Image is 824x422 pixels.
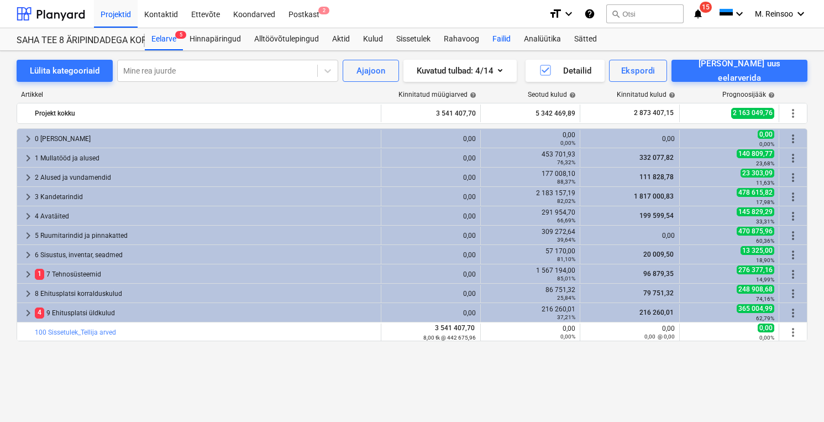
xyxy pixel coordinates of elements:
span: keyboard_arrow_right [22,190,35,204]
div: Eelarve [145,28,183,50]
a: Eelarve5 [145,28,183,50]
span: Rohkem tegevusi [786,132,800,145]
div: Sissetulek [390,28,437,50]
span: keyboard_arrow_right [22,171,35,184]
span: 2 [318,7,329,14]
div: 309 272,64 [485,228,575,243]
a: Analüütika [517,28,568,50]
small: 60,36% [756,238,774,244]
small: 11,63% [756,180,774,186]
small: 23,68% [756,160,774,166]
span: Rohkem tegevusi [786,152,800,165]
div: 57 170,00 [485,247,575,263]
div: Detailid [539,64,591,78]
small: 62,79% [756,315,774,321]
span: 3 541 407,70 [434,324,476,332]
span: 470 875,96 [737,227,774,236]
div: 6 Sisustus, inventar, seadmed [35,246,376,264]
small: 81,10% [557,256,575,262]
div: 3 541 407,70 [386,105,476,122]
span: 2 163 049,76 [731,108,774,118]
span: Rohkem tegevusi [786,107,800,120]
small: 0,00 @ 0,00 [644,334,675,340]
div: 2 183 157,19 [485,189,575,205]
div: Lülita kategooriaid [30,64,99,78]
small: 0,00% [759,335,774,341]
div: 453 701,93 [485,150,575,166]
span: 20 009,50 [642,251,675,258]
span: 332 077,82 [638,154,675,161]
span: 1 [35,269,44,279]
i: keyboard_arrow_down [733,7,746,20]
small: 0,00% [759,141,774,147]
span: 0,00 [758,324,774,332]
div: Ekspordi [621,64,655,78]
small: 33,31% [756,218,774,225]
span: 13 325,00 [741,246,774,255]
span: Rohkem tegevusi [786,268,800,281]
span: 140 809,77 [737,149,774,158]
span: Rohkem tegevusi [786,306,800,320]
div: 3 Kandetarindid [35,188,376,206]
span: 96 879,35 [642,270,675,278]
i: format_size [549,7,562,20]
span: help [468,92,476,98]
span: 1 817 000,83 [633,192,675,200]
span: 111 828,78 [638,173,675,181]
div: Seotud kulud [528,91,576,98]
div: 216 260,01 [485,305,575,321]
span: keyboard_arrow_right [22,152,35,165]
div: 0,00 [386,232,476,239]
small: 88,37% [557,179,575,185]
div: Kulud [356,28,390,50]
span: Rohkem tegevusi [786,248,800,262]
div: Ajajoon [356,64,385,78]
div: 291 954,70 [485,209,575,224]
i: keyboard_arrow_down [794,7,807,20]
span: keyboard_arrow_right [22,268,35,281]
small: 0,00% [560,334,575,340]
span: 23 303,09 [741,169,774,178]
div: 0,00 [386,193,476,201]
a: Hinnapäringud [183,28,248,50]
span: Rohkem tegevusi [786,190,800,204]
div: Prognoosijääk [722,91,775,98]
span: 365 004,99 [737,304,774,313]
button: Ajajoon [343,60,399,82]
div: Failid [486,28,517,50]
span: 199 599,54 [638,212,675,220]
span: 145 829,29 [737,207,774,216]
button: Ekspordi [609,60,667,82]
a: Sätted [568,28,603,50]
small: 85,01% [557,275,575,282]
span: 248 908,68 [737,285,774,294]
div: Kinnitatud kulud [617,91,675,98]
small: 17,98% [756,199,774,205]
span: search [611,9,620,18]
div: 86 751,32 [485,286,575,301]
div: 0,00 [386,212,476,220]
button: Lülita kategooriaid [17,60,113,82]
i: keyboard_arrow_down [562,7,575,20]
span: help [567,92,576,98]
span: 478 615,82 [737,188,774,197]
div: 1 567 194,00 [485,267,575,282]
a: Rahavoog [437,28,486,50]
span: 4 [35,308,44,318]
div: 0,00 [485,131,575,147]
span: keyboard_arrow_right [22,248,35,262]
span: M. Reinsoo [755,9,793,18]
div: 0,00 [585,325,675,340]
span: help [766,92,775,98]
span: keyboard_arrow_right [22,132,35,145]
div: 5 342 469,89 [485,105,575,122]
small: 39,64% [557,237,575,243]
span: 2 873 407,15 [633,108,675,118]
div: Kinnitatud müügiarved [398,91,476,98]
div: [PERSON_NAME] uus eelarverida [684,56,795,86]
span: Rohkem tegevusi [786,210,800,223]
